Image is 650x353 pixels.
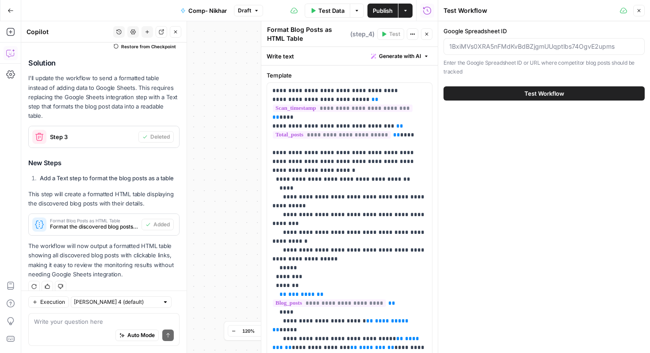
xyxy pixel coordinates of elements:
h3: New Steps [28,157,180,169]
span: Publish [373,6,393,15]
p: I'll update the workflow to send a formatted table instead of adding data to Google Sheets. This ... [28,74,180,120]
button: Publish [367,4,398,18]
span: Test Data [318,6,344,15]
button: Draft [234,5,263,16]
span: 120% [242,327,255,334]
span: Deleted [150,133,170,141]
span: Generate with AI [379,52,421,60]
span: Restore from Checkpoint [121,43,176,50]
span: Draft [238,7,251,15]
h2: Solution [28,59,180,67]
button: Comp- Nikhar [175,4,232,18]
span: Test [389,30,400,38]
p: The workflow will now output a formatted HTML table showing all discovered blog posts with clicka... [28,241,180,279]
button: Generate with AI [367,50,432,62]
span: Test Workflow [524,89,564,98]
span: Step 3 [50,132,135,141]
button: Auto Mode [115,330,159,341]
div: Copilot [27,27,111,36]
label: Template [267,71,432,80]
button: Test [377,28,404,40]
p: Enter the Google Spreadsheet ID or URL where competitor blog posts should be tracked [444,58,645,76]
strong: Add a Text step to format the blog posts as a table [40,175,174,182]
button: Restore from Checkpoint [110,41,180,52]
p: This step will create a formatted HTML table displaying the discovered blog posts with their deta... [28,190,180,208]
div: Write text [261,47,438,65]
textarea: Format Blog Posts as HTML Table [267,25,348,43]
button: Test Data [305,4,350,18]
label: Google Spreadsheet ID [444,27,645,35]
span: Comp- Nikhar [188,6,227,15]
span: Format Blog Posts as HTML Table [50,218,138,223]
button: Deleted [138,131,174,143]
button: Added [141,219,174,230]
span: Added [153,221,170,229]
button: Test Workflow [444,86,645,101]
span: Execution [40,298,65,306]
input: 1BxiMVs0XRA5nFMdKvBdBZjgmUUqptlbs74OgvE2upms [449,42,639,51]
span: Auto Mode [127,331,155,339]
button: Execution [28,296,69,308]
input: Claude Sonnet 4 (default) [74,298,159,306]
span: ( step_4 ) [350,30,375,39]
span: Format the discovered blog posts into a readable HTML table [50,223,138,231]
